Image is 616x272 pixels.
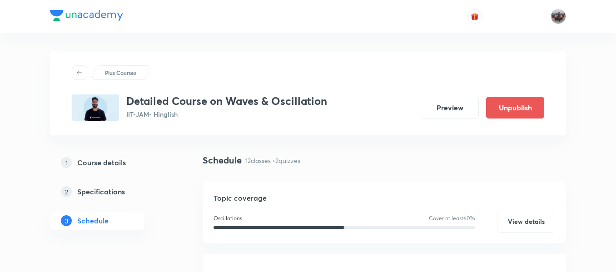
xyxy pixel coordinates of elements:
[77,215,109,226] h5: Schedule
[50,153,174,172] a: 1Course details
[497,211,555,232] button: View details
[61,186,72,197] p: 2
[214,214,242,223] p: Oscillations
[486,97,544,119] button: Unpublish
[245,156,271,165] p: 12 classes
[467,9,482,24] button: avatar
[421,97,479,119] button: Preview
[214,193,555,203] h5: Topic coverage
[126,109,327,119] p: IIT-JAM • Hinglish
[50,183,174,201] a: 2Specifications
[50,10,123,23] a: Company Logo
[551,9,566,24] img: amirhussain Hussain
[429,214,475,223] p: Cover at least 60 %
[471,12,479,20] img: avatar
[273,156,300,165] p: • 2 quizzes
[50,10,123,21] img: Company Logo
[105,69,136,77] p: Plus Courses
[72,94,119,121] img: 86857169-C980-4891-B65E-0C8E7A5ABBC6_plus.png
[203,153,242,167] h4: Schedule
[77,157,126,168] h5: Course details
[61,215,72,226] p: 3
[77,186,125,197] h5: Specifications
[61,157,72,168] p: 1
[126,94,327,108] h3: Detailed Course on Waves & Oscillation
